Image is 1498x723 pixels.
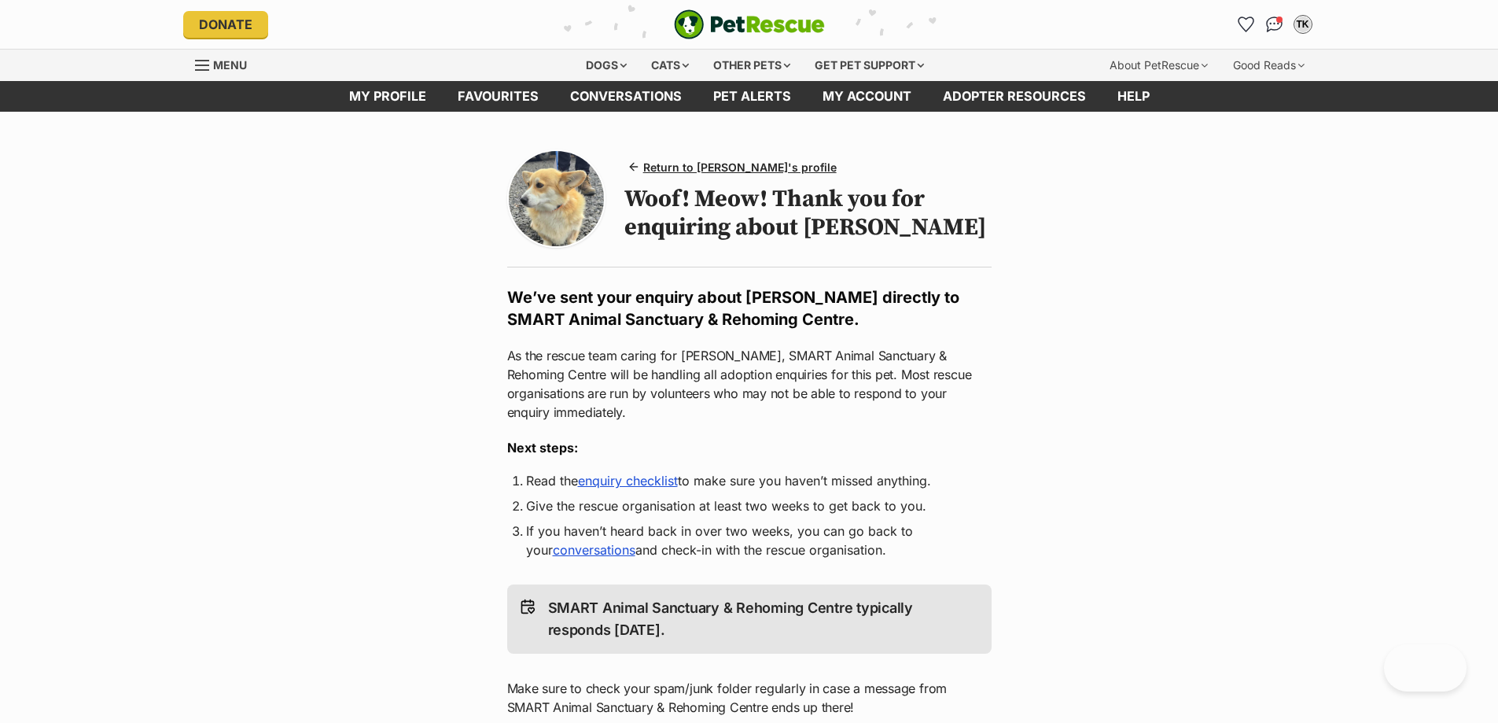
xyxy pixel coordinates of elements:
[1234,12,1316,37] ul: Account quick links
[640,50,700,81] div: Cats
[927,81,1102,112] a: Adopter resources
[526,522,973,559] li: If you haven’t heard back in over two weeks, you can go back to your and check-in with the rescue...
[183,11,268,38] a: Donate
[509,151,604,246] img: Photo of Millie
[697,81,807,112] a: Pet alerts
[1262,12,1287,37] a: Conversations
[624,185,992,242] h1: Woof! Meow! Thank you for enquiring about [PERSON_NAME]
[213,58,247,72] span: Menu
[548,597,979,641] p: SMART Animal Sanctuary & Rehoming Centre typically responds [DATE].
[643,159,837,175] span: Return to [PERSON_NAME]'s profile
[702,50,801,81] div: Other pets
[624,156,843,179] a: Return to [PERSON_NAME]'s profile
[507,679,992,717] p: Make sure to check your spam/junk folder regularly in case a message from SMART Animal Sanctuary ...
[1102,81,1165,112] a: Help
[507,438,992,457] h3: Next steps:
[1295,17,1311,32] div: TK
[1234,12,1259,37] a: Favourites
[1222,50,1316,81] div: Good Reads
[575,50,638,81] div: Dogs
[1290,12,1316,37] button: My account
[195,50,258,78] a: Menu
[553,542,635,558] a: conversations
[442,81,554,112] a: Favourites
[554,81,697,112] a: conversations
[804,50,935,81] div: Get pet support
[674,9,825,39] img: logo-e224e6f780fb5917bec1dbf3a21bbac754714ae5b6737aabdf751b685950b380.svg
[807,81,927,112] a: My account
[507,286,992,330] h2: We’ve sent your enquiry about [PERSON_NAME] directly to SMART Animal Sanctuary & Rehoming Centre.
[333,81,442,112] a: My profile
[526,471,973,490] li: Read the to make sure you haven’t missed anything.
[1099,50,1219,81] div: About PetRescue
[507,346,992,422] p: As the rescue team caring for [PERSON_NAME], SMART Animal Sanctuary & Rehoming Centre will be han...
[578,473,678,489] a: enquiry checklist
[1266,17,1283,32] img: chat-41dd97257d64d25036548639549fe6c8038ab92f7586957e7f3b1b290dea8141.svg
[674,9,825,39] a: PetRescue
[526,496,973,515] li: Give the rescue organisation at least two weeks to get back to you.
[1384,644,1467,692] iframe: Help Scout Beacon - Open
